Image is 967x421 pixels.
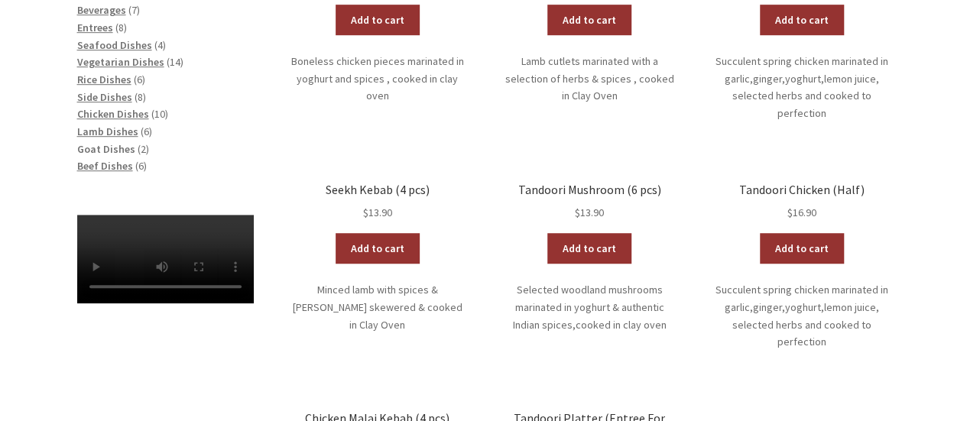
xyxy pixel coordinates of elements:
span: 6 [138,159,144,173]
a: Add to cart: “Tandoori Chicken (Full)” [760,5,844,35]
span: 14 [170,55,180,69]
a: Chicken Dishes [77,107,149,121]
span: $ [787,206,793,219]
a: Vegetarian Dishes [77,55,164,69]
h2: Tandoori Mushroom (6 pcs) [501,183,678,197]
span: 6 [144,125,149,138]
span: 8 [138,90,143,104]
span: 2 [141,142,146,156]
p: Succulent spring chicken marinated in garlic,ginger,yoghurt,lemon juice, selected herbs and cooke... [713,53,890,122]
bdi: 13.90 [575,206,604,219]
span: 7 [131,3,137,17]
a: Entrees [77,21,113,34]
p: Minced lamb with spices & [PERSON_NAME] skewered & cooked in Clay Oven [289,281,466,333]
a: Add to cart: “Barra Kebab (4 pcs)” [547,5,631,35]
span: 6 [137,73,142,86]
p: Lamb cutlets marinated with a selection of herbs & spices , cooked in Clay Oven [501,53,678,105]
span: $ [363,206,368,219]
span: 4 [157,38,163,52]
a: Rice Dishes [77,73,131,86]
h2: Seekh Kebab (4 pcs) [289,183,466,197]
a: Tandoori Chicken (Half) $16.90 [713,183,890,222]
h2: Tandoori Chicken (Half) [713,183,890,197]
bdi: 13.90 [363,206,392,219]
a: Beverages [77,3,126,17]
a: Goat Dishes [77,142,135,156]
a: Side Dishes [77,90,132,104]
a: Beef Dishes [77,159,133,173]
p: Succulent spring chicken marinated in garlic,ginger,yoghurt,lemon juice, selected herbs and cooke... [713,281,890,351]
a: Lamb Dishes [77,125,138,138]
a: Add to cart: “Tandoori Mushroom (6 pcs)” [547,233,631,264]
p: Boneless chicken pieces marinated in yoghurt and spices , cooked in clay oven [289,53,466,105]
span: $ [575,206,580,219]
span: 8 [118,21,124,34]
a: Add to cart: “Chicken Tikka (4 pcs)” [336,5,420,35]
span: 10 [154,107,165,121]
a: Tandoori Mushroom (6 pcs) $13.90 [501,183,678,222]
a: Add to cart: “Tandoori Chicken (Half)” [760,233,844,264]
p: Selected woodland mushrooms marinated in yoghurt & authentic Indian spices,cooked in clay oven [501,281,678,333]
a: Seekh Kebab (4 pcs) $13.90 [289,183,466,222]
bdi: 16.90 [787,206,816,219]
a: Seafood Dishes [77,38,152,52]
a: Add to cart: “Seekh Kebab (4 pcs)” [336,233,420,264]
